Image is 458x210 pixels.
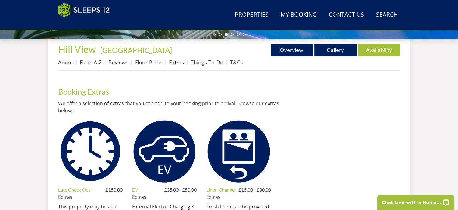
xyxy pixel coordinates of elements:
[58,187,90,192] a: Late Check Out
[98,46,172,54] span: -
[132,187,138,192] a: EV
[58,2,110,18] img: Sleeps 12
[58,119,123,184] img: Late Check Out
[206,119,271,184] img: Linen Change
[132,194,146,200] a: Extras
[100,46,172,54] a: [GEOGRAPHIC_DATA]
[230,59,243,66] a: T&Cs
[374,8,400,22] a: Search
[206,194,220,200] a: Extras
[105,186,123,193] h4: £150.00
[326,8,366,22] a: Contact Us
[358,44,400,56] a: Availability
[135,59,162,66] a: Floor Plans
[373,191,458,210] iframe: LiveChat chat widget
[55,21,118,26] iframe: Customer reviews powered by Trustpilot
[232,8,271,22] a: Properties
[58,59,73,66] a: About
[164,186,197,193] h4: £35.00 - £50.00
[191,59,223,66] a: Things To Do
[271,44,313,56] a: Overview
[108,59,128,66] a: Reviews
[314,44,357,56] a: Gallery
[132,119,197,184] img: EV
[80,59,102,66] a: Facts A-Z
[58,100,283,114] p: We offer a selection of extras that you can add to your booking prior to arrival. Browse our extr...
[278,8,319,22] a: My Booking
[58,194,72,200] a: Extras
[58,43,96,55] span: Hill View
[58,43,98,55] a: Hill View
[58,87,109,96] a: Booking Extras
[238,186,271,193] h4: £15.00 - £30.00
[169,59,184,66] a: Extras
[206,187,235,192] a: Linen Change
